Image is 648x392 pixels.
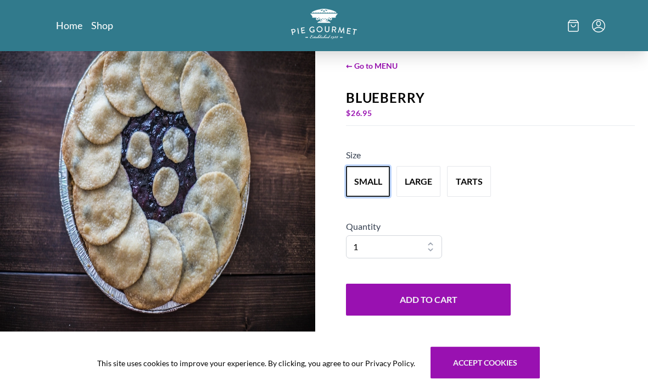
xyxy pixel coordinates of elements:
[91,19,113,32] a: Shop
[97,357,415,369] span: This site uses cookies to improve your experience. By clicking, you agree to our Privacy Policy.
[346,222,381,232] span: Quantity
[396,167,440,197] button: Variant Swatch
[431,347,540,379] button: Accept cookies
[447,167,491,197] button: Variant Swatch
[291,9,357,42] a: Logo
[346,236,442,259] select: Quantity
[56,19,82,32] a: Home
[346,60,635,72] span: ← Go to MENU
[346,91,635,106] div: Blueberry
[346,167,390,197] button: Variant Swatch
[592,19,605,32] button: Menu
[291,9,357,39] img: logo
[346,150,361,161] span: Size
[346,284,511,316] button: Add to Cart
[346,106,635,122] div: $ 26.95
